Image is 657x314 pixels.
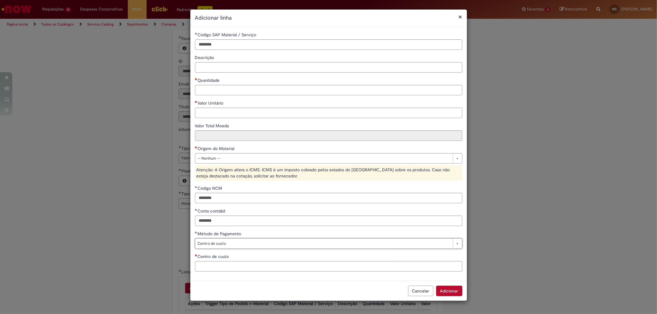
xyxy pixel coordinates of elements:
button: Fechar modal [459,14,462,20]
span: Necessários [195,78,198,80]
span: Código SAP Material / Serviço [198,32,258,38]
div: Atenção: A Origem altera o ICMS. ICMS é um imposto cobrado pelos estados do [GEOGRAPHIC_DATA] sob... [195,165,462,181]
span: Quantidade [198,78,221,83]
span: Descrição [195,55,216,60]
input: Valor Unitário [195,108,462,118]
button: Adicionar [436,286,462,296]
span: Necessários [195,254,198,256]
input: Conta contábil [195,216,462,226]
input: Descrição [195,62,462,73]
span: Obrigatório Preenchido [195,231,198,234]
span: Valor Unitário [198,100,225,106]
input: Valor Total Moeda [195,130,462,141]
span: Conta contábil [198,208,227,214]
h2: Adicionar linha [195,14,462,22]
span: -- Nenhum -- [198,153,450,163]
button: Cancelar [408,286,433,296]
span: Obrigatório Preenchido [195,32,198,35]
span: Centro de custo [198,254,230,259]
input: Código NCM [195,193,462,203]
span: Código NCM [198,185,224,191]
input: Centro de custo [195,261,462,272]
span: Obrigatório Preenchido [195,209,198,211]
span: Somente leitura - Valor Total Moeda [195,123,230,129]
input: Quantidade [195,85,462,95]
span: Método de Pagamento [198,231,243,236]
input: Código SAP Material / Serviço [195,39,462,50]
span: Necessários [195,146,198,149]
span: Obrigatório Preenchido [195,186,198,188]
span: Centro de custo [198,239,450,248]
span: Origem do Material [198,146,236,151]
span: Necessários [195,101,198,103]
